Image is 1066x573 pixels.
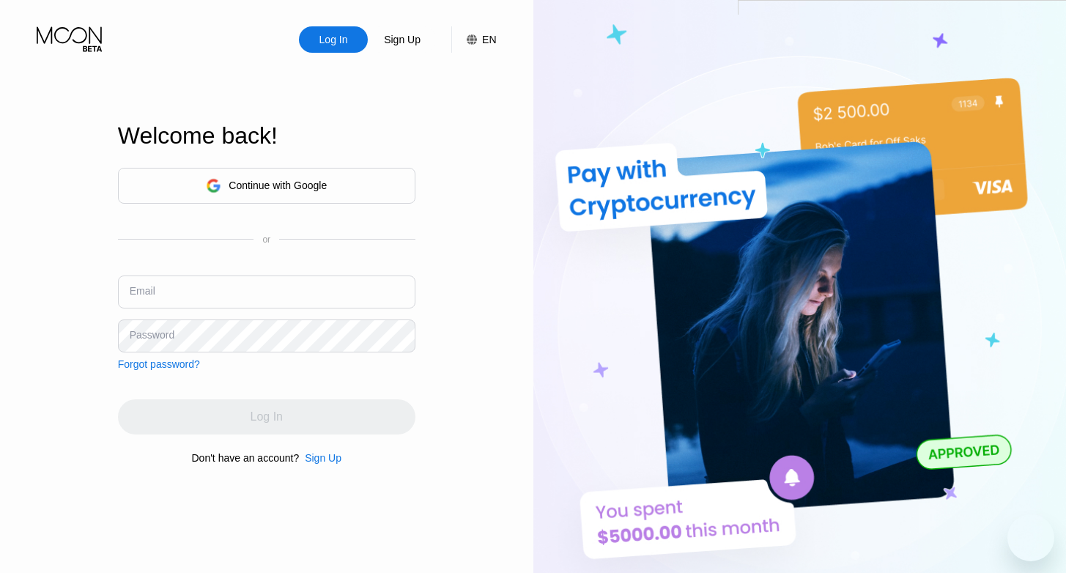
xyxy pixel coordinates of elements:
[118,168,415,204] div: Continue with Google
[368,26,437,53] div: Sign Up
[262,234,270,245] div: or
[118,358,200,370] div: Forgot password?
[451,26,496,53] div: EN
[305,452,341,464] div: Sign Up
[118,122,415,149] div: Welcome back!
[318,32,349,47] div: Log In
[192,452,300,464] div: Don't have an account?
[299,452,341,464] div: Sign Up
[1007,514,1054,561] iframe: Button to launch messaging window
[482,34,496,45] div: EN
[130,285,155,297] div: Email
[130,329,174,341] div: Password
[299,26,368,53] div: Log In
[229,180,327,191] div: Continue with Google
[382,32,422,47] div: Sign Up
